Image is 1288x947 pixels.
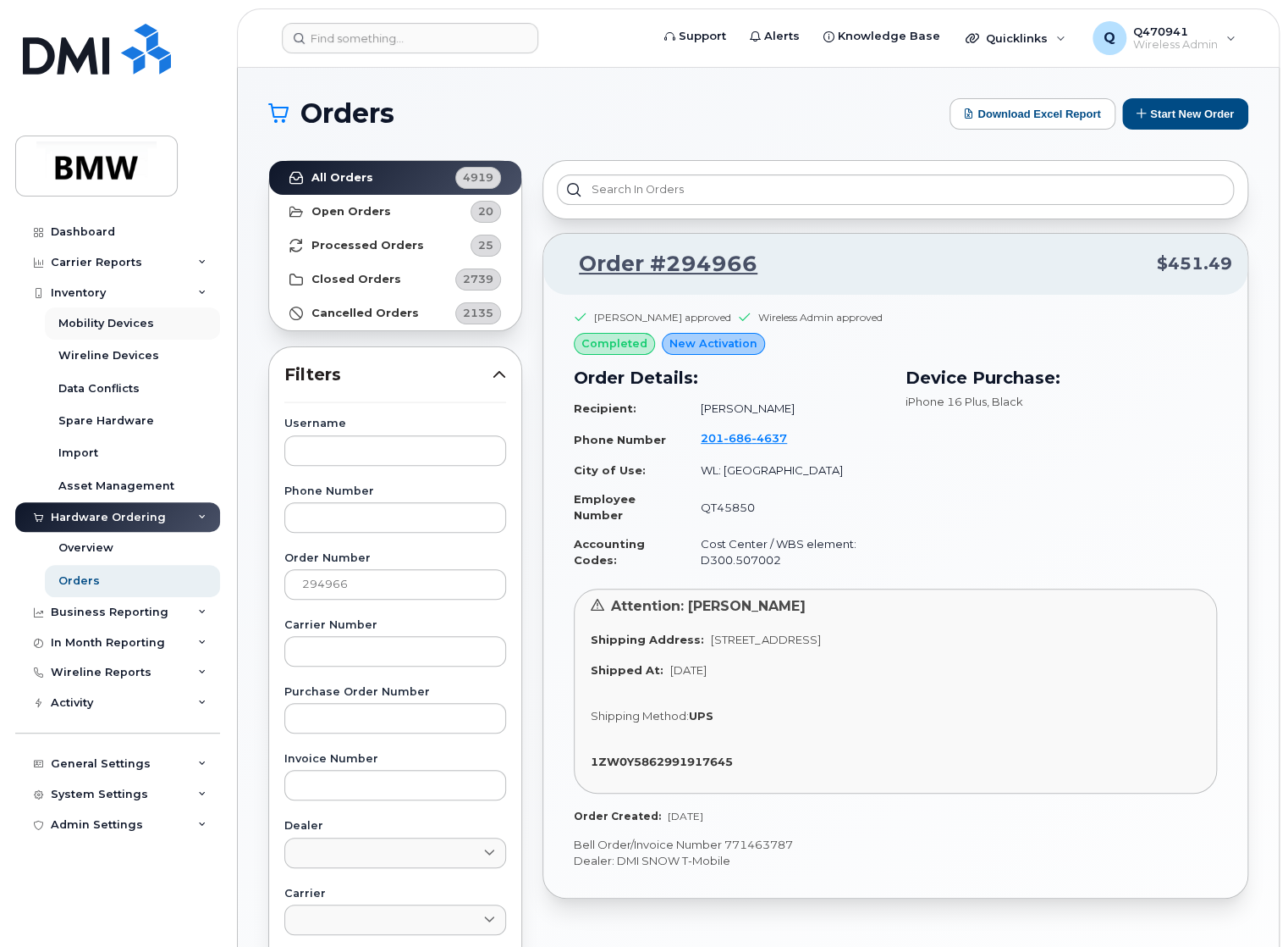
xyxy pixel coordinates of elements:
[269,296,521,330] a: Cancelled Orders2135
[758,310,883,324] div: Wireless Admin approved
[284,821,506,832] label: Dealer
[284,687,506,698] label: Purchase Order Number
[269,229,521,263] a: Processed Orders25
[574,402,636,415] strong: Recipient:
[311,205,391,219] strong: Open Orders
[670,663,707,677] span: [DATE]
[701,431,807,445] a: 2016864637
[574,810,661,822] strong: Order Created:
[311,307,419,320] strong: Cancelled Orders
[284,754,506,765] label: Invoice Number
[591,663,663,677] strong: Shipped At:
[574,365,885,390] h3: Order Details:
[591,633,704,646] strong: Shipping Address:
[463,305,493,321] span: 2135
[987,395,1023,408] span: , Black
[463,271,493,287] span: 2739
[574,492,636,522] strong: Employee Number
[574,537,645,567] strong: Accounting Codes:
[574,463,646,477] strong: City of Use:
[1122,98,1248,130] button: Start New Order
[685,456,885,485] td: WL: [GEOGRAPHIC_DATA]
[269,195,521,229] a: Open Orders20
[591,755,733,768] strong: 1ZW0Y5862991917645
[591,709,689,723] span: Shipping Method:
[669,335,757,352] span: New Activation
[300,101,394,126] span: Orders
[311,273,401,286] strong: Closed Orders
[724,431,751,445] span: 686
[284,620,506,631] label: Carrier Number
[685,485,885,529] td: QT45850
[284,363,493,387] span: Filters
[905,365,1217,390] h3: Device Purchase:
[668,810,703,822] span: [DATE]
[751,431,787,445] span: 4637
[478,237,493,253] span: 25
[463,169,493,186] span: 4919
[1214,873,1275,934] iframe: Messenger Launcher
[611,598,806,614] span: Attention: [PERSON_NAME]
[311,171,373,185] strong: All Orders
[311,239,424,252] strong: Processed Orders
[689,709,713,723] strong: UPS
[581,335,647,352] span: completed
[949,98,1115,130] button: Download Excel Report
[574,433,666,446] strong: Phone Number
[284,486,506,497] label: Phone Number
[594,310,731,324] div: [PERSON_NAME] approved
[685,394,885,424] td: [PERSON_NAME]
[478,203,493,219] span: 20
[284,418,506,429] label: Username
[905,395,987,408] span: iPhone 16 Plus
[269,263,521,296] a: Closed Orders2739
[557,174,1234,205] input: Search in orders
[559,249,757,280] a: Order #294966
[284,553,506,564] label: Order Number
[591,755,740,768] a: 1ZW0Y5862991917645
[701,431,787,445] span: 201
[574,837,1217,853] p: Bell Order/Invoice Number 771463787
[284,889,506,900] label: Carrier
[574,853,1217,869] p: Dealer: DMI SNOW T-Mobile
[711,633,821,646] span: [STREET_ADDRESS]
[685,529,885,574] td: Cost Center / WBS element: D300.507002
[1157,252,1232,276] span: $451.49
[269,161,521,195] a: All Orders4919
